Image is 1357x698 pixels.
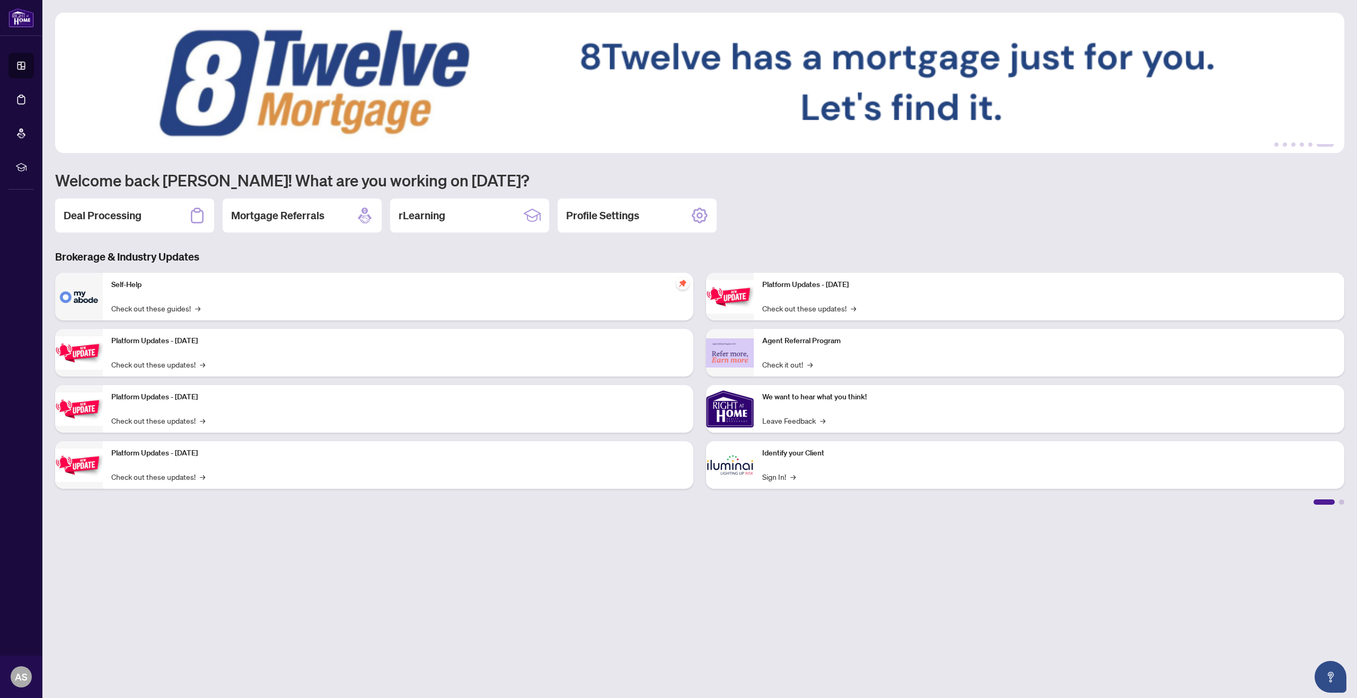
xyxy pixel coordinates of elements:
[111,359,205,370] a: Check out these updates!→
[706,385,754,433] img: We want to hear what you think!
[15,669,28,684] span: AS
[111,448,685,459] p: Platform Updates - [DATE]
[566,208,639,223] h2: Profile Settings
[1291,142,1296,147] button: 3
[111,279,685,291] p: Self-Help
[200,415,205,426] span: →
[55,336,103,370] img: Platform Updates - September 16, 2025
[55,13,1344,153] img: Slide 5
[807,359,813,370] span: →
[55,249,1344,264] h3: Brokerage & Industry Updates
[111,471,205,482] a: Check out these updates!→
[64,208,142,223] h2: Deal Processing
[399,208,445,223] h2: rLearning
[1317,142,1334,147] button: 6
[762,471,796,482] a: Sign In!→
[762,335,1336,347] p: Agent Referral Program
[676,277,689,290] span: pushpin
[111,335,685,347] p: Platform Updates - [DATE]
[762,448,1336,459] p: Identify your Client
[1300,142,1304,147] button: 4
[1315,661,1346,693] button: Open asap
[200,359,205,370] span: →
[851,302,856,314] span: →
[1283,142,1287,147] button: 2
[55,392,103,426] img: Platform Updates - July 21, 2025
[706,280,754,314] img: Platform Updates - June 23, 2025
[55,273,103,320] img: Self-Help
[111,302,200,314] a: Check out these guides!→
[195,302,200,314] span: →
[111,391,685,403] p: Platform Updates - [DATE]
[790,471,796,482] span: →
[1308,142,1312,147] button: 5
[762,391,1336,403] p: We want to hear what you think!
[762,415,825,426] a: Leave Feedback→
[706,441,754,489] img: Identify your Client
[55,449,103,482] img: Platform Updates - July 8, 2025
[1274,142,1279,147] button: 1
[820,415,825,426] span: →
[706,338,754,368] img: Agent Referral Program
[55,170,1344,190] h1: Welcome back [PERSON_NAME]! What are you working on [DATE]?
[762,302,856,314] a: Check out these updates!→
[8,8,34,28] img: logo
[762,359,813,370] a: Check it out!→
[111,415,205,426] a: Check out these updates!→
[231,208,324,223] h2: Mortgage Referrals
[200,471,205,482] span: →
[762,279,1336,291] p: Platform Updates - [DATE]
